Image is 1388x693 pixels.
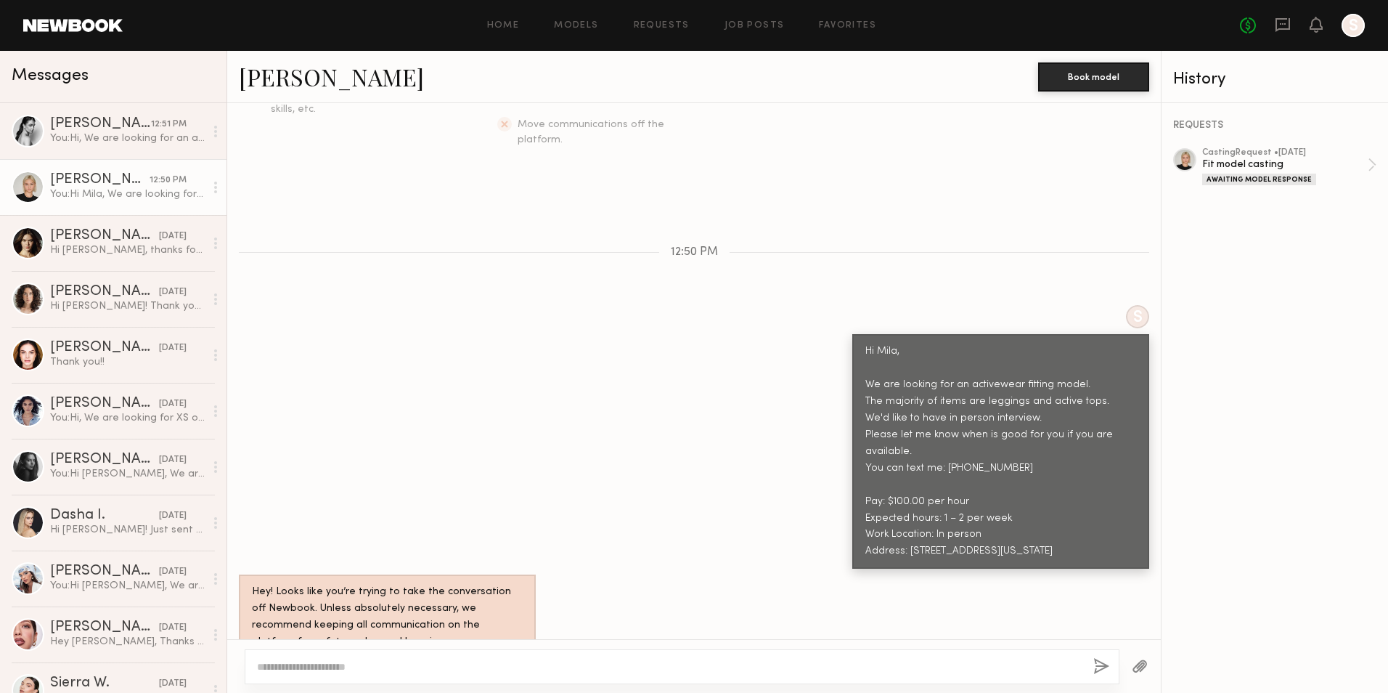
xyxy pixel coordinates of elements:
div: [DATE] [159,621,187,635]
a: Job Posts [724,21,785,31]
div: [PERSON_NAME] [50,341,159,355]
div: [PERSON_NAME] [50,397,159,411]
div: Dasha I. [50,508,159,523]
div: Fit model casting [1202,158,1368,171]
div: History [1173,71,1376,88]
div: [PERSON_NAME] [50,285,159,299]
div: [PERSON_NAME] [50,564,159,579]
div: casting Request • [DATE] [1202,148,1368,158]
div: [DATE] [159,230,187,243]
div: [PERSON_NAME] [50,173,150,187]
div: Hi [PERSON_NAME]! Just sent a text [50,523,205,537]
div: You: Hi [PERSON_NAME], We are looking for an activewear fitting model. The majority of items are ... [50,467,205,481]
div: Awaiting Model Response [1202,174,1316,185]
span: 12:50 PM [671,246,718,259]
a: Book model [1038,70,1149,82]
a: [PERSON_NAME] [239,61,424,92]
div: [DATE] [159,453,187,467]
div: [DATE] [159,285,187,299]
div: Thank you!! [50,355,205,369]
button: Book model [1038,62,1149,92]
div: You: Hi, We are looking for an activewear fitting model. The majority of items are leggings and a... [50,131,205,145]
div: 12:50 PM [150,174,187,187]
div: Hey [PERSON_NAME], Thanks for contacting. I will text you shortly. [50,635,205,649]
span: Messages [12,68,89,84]
div: [DATE] [159,341,187,355]
div: Sierra W. [50,676,159,691]
a: S [1342,14,1365,37]
span: Move communications off the platform. [518,120,664,145]
div: [PERSON_NAME] [50,117,151,131]
div: [DATE] [159,397,187,411]
div: [DATE] [159,509,187,523]
div: You: Hi [PERSON_NAME], We are looking for an activewear fitting model. The majority of items are ... [50,579,205,593]
div: 12:51 PM [151,118,187,131]
div: [DATE] [159,565,187,579]
div: Hey! Looks like you’re trying to take the conversation off Newbook. Unless absolutely necessary, ... [252,584,523,651]
a: Favorites [819,21,876,31]
a: Models [554,21,598,31]
div: [PERSON_NAME] [50,229,159,243]
div: You: Hi Mila, We are looking for an activewear fitting model. The majority of items are leggings ... [50,187,205,201]
div: REQUESTS [1173,121,1376,131]
div: Hi [PERSON_NAME]! Thank you for reaching out. I will send over a text now [50,299,205,313]
div: Hi [PERSON_NAME], thanks for reaching out. I’m booked with work until 01/19. I’ll be available st... [50,243,205,257]
div: Hi Mila, We are looking for an activewear fitting model. The majority of items are leggings and a... [865,344,1136,560]
div: [DATE] [159,677,187,691]
a: Requests [634,21,690,31]
div: [PERSON_NAME] [50,620,159,635]
div: [PERSON_NAME] [50,453,159,467]
div: You: Hi, We are looking for XS or S size. Please let me know if you are available for an intervie... [50,411,205,425]
a: castingRequest •[DATE]Fit model castingAwaiting Model Response [1202,148,1376,185]
a: Home [487,21,520,31]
